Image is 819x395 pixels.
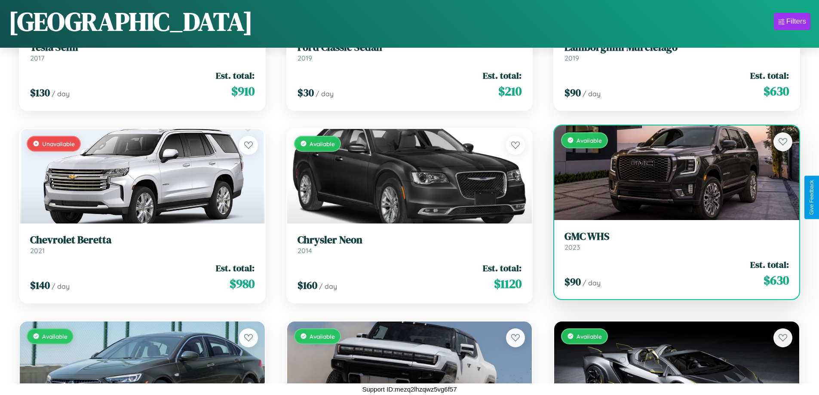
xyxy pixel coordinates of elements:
span: $ 910 [231,83,255,100]
span: Est. total: [750,258,789,271]
span: Available [577,333,602,340]
a: Chevrolet Beretta2021 [30,234,255,255]
span: Est. total: [483,69,521,82]
span: $ 980 [230,275,255,292]
span: 2014 [298,246,312,255]
span: $ 130 [30,86,50,100]
span: $ 1120 [494,275,521,292]
h3: Tesla Semi [30,41,255,54]
a: Ford Classic Sedan2019 [298,41,522,62]
h3: Chrysler Neon [298,234,522,246]
span: 2023 [564,243,580,251]
span: 2021 [30,246,45,255]
span: / day [316,89,334,98]
a: Lamborghini Murcielago2019 [564,41,789,62]
a: Chrysler Neon2014 [298,234,522,255]
span: $ 630 [764,272,789,289]
h3: Ford Classic Sedan [298,41,522,54]
h1: [GEOGRAPHIC_DATA] [9,4,253,39]
p: Support ID: mezq2lhzqwz5vg6f57 [362,383,457,395]
span: Est. total: [216,69,255,82]
span: Available [310,140,335,147]
h3: Lamborghini Murcielago [564,41,789,54]
span: 2019 [564,54,579,62]
span: Available [42,333,67,340]
span: / day [583,89,601,98]
span: Est. total: [750,69,789,82]
button: Filters [774,13,810,30]
span: $ 630 [764,83,789,100]
div: Filters [786,17,806,26]
span: $ 160 [298,278,317,292]
span: $ 30 [298,86,314,100]
h3: GMC WHS [564,230,789,243]
span: / day [52,89,70,98]
span: Est. total: [216,262,255,274]
span: Unavailable [42,140,75,147]
span: / day [319,282,337,291]
span: 2017 [30,54,44,62]
span: / day [583,279,601,287]
a: GMC WHS2023 [564,230,789,251]
div: Give Feedback [809,180,815,215]
span: / day [52,282,70,291]
span: Est. total: [483,262,521,274]
span: Available [310,333,335,340]
span: $ 210 [498,83,521,100]
span: 2019 [298,54,312,62]
span: $ 90 [564,275,581,289]
span: Available [577,137,602,144]
span: $ 90 [564,86,581,100]
span: $ 140 [30,278,50,292]
h3: Chevrolet Beretta [30,234,255,246]
a: Tesla Semi2017 [30,41,255,62]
